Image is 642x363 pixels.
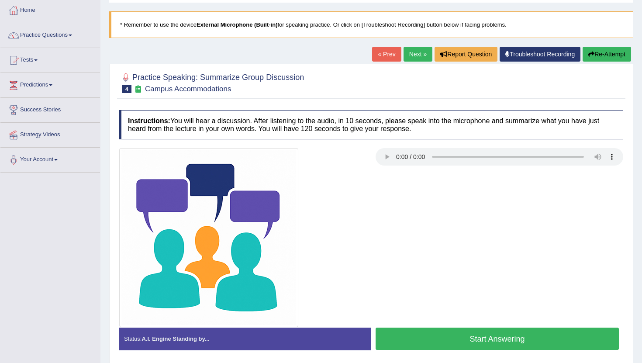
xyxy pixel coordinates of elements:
a: Troubleshoot Recording [500,47,580,62]
a: Strategy Videos [0,123,100,145]
a: Tests [0,48,100,70]
a: Next » [404,47,432,62]
small: Campus Accommodations [145,85,231,93]
button: Report Question [435,47,497,62]
a: Predictions [0,73,100,95]
a: Practice Questions [0,23,100,45]
a: « Prev [372,47,401,62]
small: Exam occurring question [134,85,143,93]
h2: Practice Speaking: Summarize Group Discussion [119,71,304,93]
b: External Microphone (Built-in) [197,21,278,28]
strong: A.I. Engine Standing by... [142,335,209,342]
a: Success Stories [0,98,100,120]
span: 4 [122,85,131,93]
div: Status: [119,328,371,350]
h4: You will hear a discussion. After listening to the audio, in 10 seconds, please speak into the mi... [119,110,623,139]
blockquote: * Remember to use the device for speaking practice. Or click on [Troubleshoot Recording] button b... [109,11,633,38]
a: Your Account [0,148,100,169]
button: Start Answering [376,328,619,350]
b: Instructions: [128,117,170,124]
button: Re-Attempt [583,47,631,62]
